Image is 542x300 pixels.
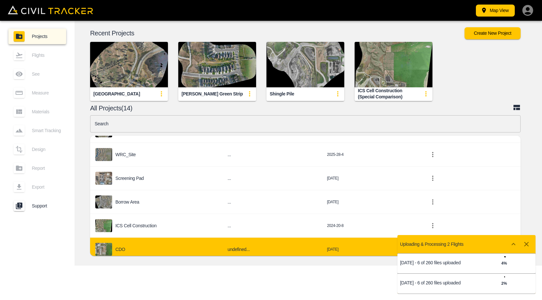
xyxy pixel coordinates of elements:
[322,214,421,238] td: 2024-20-8
[115,199,139,205] p: Borrow Area
[507,238,520,251] button: Show more
[476,5,515,17] button: Map View
[32,34,61,39] span: Projects
[115,176,144,181] p: Screening Pad
[178,42,256,87] img: Marie Van Harlem Green Strip
[8,6,93,14] img: Civil Tracker
[95,219,112,232] img: project-image
[358,88,419,100] div: ICS Cell Construction (Special Comparison)
[228,174,317,182] h6: ...
[155,87,168,100] button: update-card-details
[400,260,466,265] p: [DATE] - 6 of 260 files uploaded
[93,91,140,97] div: [GEOGRAPHIC_DATA]
[331,87,344,100] button: update-card-details
[322,238,421,261] td: [DATE]
[228,245,317,254] h6: undefined...
[322,143,421,167] td: 2025-28-4
[95,243,112,256] img: project-image
[115,152,136,157] p: WRC_Site
[228,151,317,159] h6: ...
[32,203,61,208] span: Support
[95,195,112,208] img: project-image
[90,31,465,36] p: Recent Projects
[90,42,168,87] img: Indian Battle Park
[270,91,294,97] div: Shingle Pile
[322,167,421,190] td: [DATE]
[501,261,507,266] strong: 4 %
[243,87,256,100] button: update-card-details
[182,91,243,97] div: [PERSON_NAME] Green Strip
[8,198,66,214] a: Support
[8,29,66,44] a: Projects
[400,280,466,285] p: [DATE] - 6 of 260 files uploaded
[266,42,344,87] img: Shingle Pile
[355,42,432,87] img: ICS Cell Construction (Special Comparison)
[115,223,157,228] p: ICS Cell Construction
[95,172,112,185] img: project-image
[228,222,317,230] h6: ...
[419,87,432,100] button: update-card-details
[400,242,464,247] p: Uploading & Processing 2 Flights
[90,106,513,111] p: All Projects(14)
[501,281,507,286] strong: 2 %
[322,190,421,214] td: [DATE]
[228,198,317,206] h6: ...
[465,27,521,39] button: Create New Project
[95,148,112,161] img: project-image
[115,247,125,252] p: CDO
